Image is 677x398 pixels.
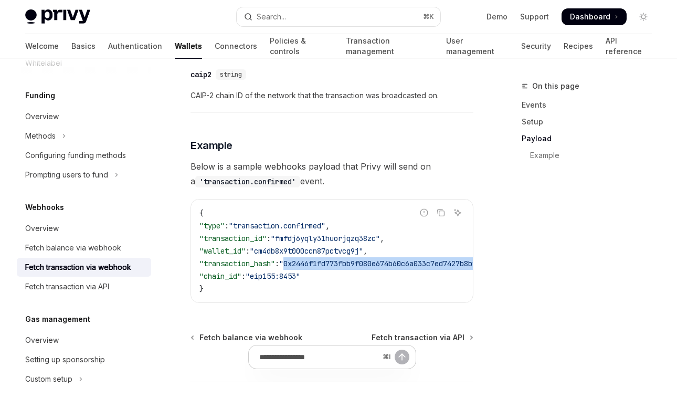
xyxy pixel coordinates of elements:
[363,246,367,256] span: ,
[191,138,232,153] span: Example
[191,89,473,102] span: CAIP-2 chain ID of the network that the transaction was broadcasted on.
[25,130,56,142] div: Methods
[520,12,549,22] a: Support
[271,234,380,243] span: "fmfdj6yqly31huorjqzq38zc"
[192,332,302,343] a: Fetch balance via webhook
[522,113,660,130] a: Setup
[17,238,151,257] a: Fetch balance via webhook
[17,277,151,296] a: Fetch transaction via API
[17,219,151,238] a: Overview
[17,258,151,277] a: Fetch transaction via webhook
[191,69,211,80] div: caip2
[25,313,90,326] h5: Gas management
[635,8,652,25] button: Toggle dark mode
[25,280,109,293] div: Fetch transaction via API
[257,11,286,23] div: Search...
[259,345,378,369] input: Ask a question...
[346,34,433,59] a: Transaction management
[25,242,121,254] div: Fetch balance via webhook
[486,12,507,22] a: Demo
[372,332,464,343] span: Fetch transaction via API
[25,9,90,24] img: light logo
[564,34,593,59] a: Recipes
[562,8,627,25] a: Dashboard
[25,334,59,347] div: Overview
[25,110,59,123] div: Overview
[25,169,108,181] div: Prompting users to fund
[532,80,579,92] span: On this page
[606,34,652,59] a: API reference
[241,271,246,281] span: :
[220,70,242,79] span: string
[522,147,660,164] a: Example
[199,259,275,268] span: "transaction_hash"
[199,332,302,343] span: Fetch balance via webhook
[17,127,151,145] button: Toggle Methods section
[199,271,241,281] span: "chain_id"
[270,34,333,59] a: Policies & controls
[25,353,105,366] div: Setting up sponsorship
[225,221,229,231] span: :
[372,332,472,343] a: Fetch transaction via API
[395,350,409,364] button: Send message
[423,13,434,21] span: ⌘ K
[229,221,325,231] span: "transaction.confirmed"
[25,34,59,59] a: Welcome
[446,34,509,59] a: User management
[25,373,72,385] div: Custom setup
[25,261,131,274] div: Fetch transaction via webhook
[267,234,271,243] span: :
[199,284,204,294] span: }
[17,350,151,369] a: Setting up sponsorship
[199,208,204,218] span: {
[25,222,59,235] div: Overview
[570,12,610,22] span: Dashboard
[237,7,440,26] button: Open search
[17,146,151,165] a: Configuring funding methods
[279,259,565,268] span: "0x2446f1fd773fbb9f080e674b60c6a033c7ed7427b8b9413cf28a2a4a6da9b56c"
[215,34,257,59] a: Connectors
[17,370,151,389] button: Toggle Custom setup section
[17,107,151,126] a: Overview
[380,234,384,243] span: ,
[108,34,162,59] a: Authentication
[199,234,267,243] span: "transaction_id"
[275,259,279,268] span: :
[246,246,250,256] span: :
[25,89,55,102] h5: Funding
[195,176,300,187] code: 'transaction.confirmed'
[199,221,225,231] span: "type"
[191,159,473,188] span: Below is a sample webhooks payload that Privy will send on a event.
[521,34,551,59] a: Security
[17,331,151,350] a: Overview
[199,246,246,256] span: "wallet_id"
[417,206,431,219] button: Report incorrect code
[71,34,96,59] a: Basics
[25,149,126,162] div: Configuring funding methods
[522,97,660,113] a: Events
[25,201,64,214] h5: Webhooks
[17,165,151,184] button: Toggle Prompting users to fund section
[325,221,330,231] span: ,
[451,206,464,219] button: Ask AI
[175,34,202,59] a: Wallets
[434,206,448,219] button: Copy the contents from the code block
[250,246,363,256] span: "cm4db8x9t000ccn87pctvcg9j"
[246,271,300,281] span: "eip155:8453"
[522,130,660,147] a: Payload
